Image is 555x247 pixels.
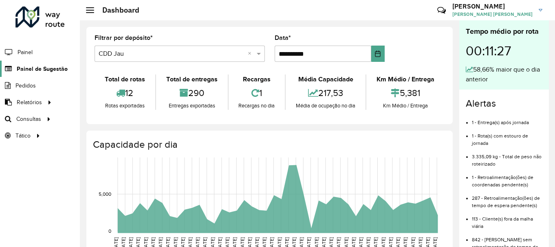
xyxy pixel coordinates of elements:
[275,33,291,43] label: Data
[368,102,443,110] div: Km Médio / Entrega
[472,113,542,126] li: 1 - Entrega(s) após jornada
[231,84,283,102] div: 1
[288,74,363,84] div: Média Capacidade
[472,168,542,188] li: 1 - Retroalimentação(ões) de coordenadas pendente(s)
[466,37,542,65] div: 00:11:27
[108,228,111,234] text: 0
[248,49,255,59] span: Clear all
[288,84,363,102] div: 217,53
[231,102,283,110] div: Recargas no dia
[94,6,139,15] h2: Dashboard
[97,74,153,84] div: Total de rotas
[158,74,226,84] div: Total de entregas
[17,65,68,73] span: Painel de Sugestão
[368,84,443,102] div: 5,381
[472,147,542,168] li: 3.335,09 kg - Total de peso não roteirizado
[15,131,31,140] span: Tático
[371,46,385,62] button: Choose Date
[452,2,533,10] h3: [PERSON_NAME]
[288,102,363,110] div: Média de ocupação no dia
[16,115,41,123] span: Consultas
[433,2,450,19] a: Contato Rápido
[18,48,33,57] span: Painel
[93,139,445,151] h4: Capacidade por dia
[15,81,36,90] span: Pedidos
[452,11,533,18] span: [PERSON_NAME] [PERSON_NAME]
[466,65,542,84] div: 58,66% maior que o dia anterior
[95,33,153,43] label: Filtrar por depósito
[17,98,42,107] span: Relatórios
[466,26,542,37] div: Tempo médio por rota
[472,126,542,147] li: 1 - Rota(s) com estouro de jornada
[472,188,542,209] li: 287 - Retroalimentação(ões) de tempo de espera pendente(s)
[231,74,283,84] div: Recargas
[466,98,542,109] h4: Alertas
[368,74,443,84] div: Km Médio / Entrega
[158,84,226,102] div: 290
[97,102,153,110] div: Rotas exportadas
[97,84,153,102] div: 12
[158,102,226,110] div: Entregas exportadas
[472,209,542,230] li: 113 - Cliente(s) fora da malha viária
[99,191,111,197] text: 5,000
